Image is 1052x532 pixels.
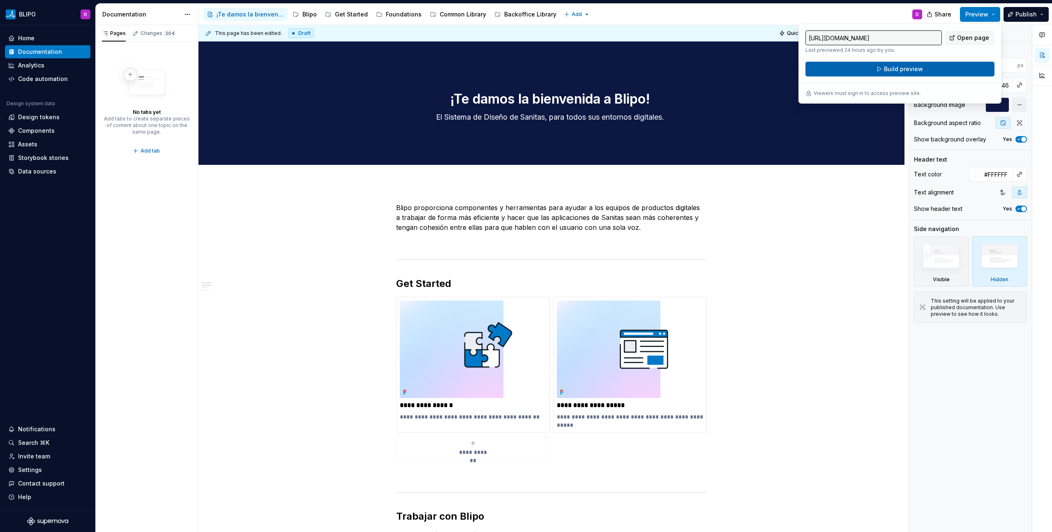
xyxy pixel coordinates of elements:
a: Invite team [5,450,90,463]
div: ¡Te damos la bienvenida a Blipo! [217,10,284,19]
a: Design tokens [5,111,90,124]
button: Add tab [130,145,164,157]
div: BLIPO [19,10,36,19]
div: Page tree [203,6,560,23]
h2: Trabajar con Blipo [396,510,707,523]
div: Documentation [18,48,62,56]
a: Get Started [322,8,371,21]
p: px [1017,62,1024,69]
img: 45309493-d480-4fb3-9f86-8e3098b627c9.png [6,9,16,19]
div: Search ⌘K [18,439,49,447]
div: Hidden [991,276,1008,283]
div: Hidden [972,236,1027,287]
a: Blipo [289,8,320,21]
div: Documentation [102,10,180,19]
div: No tabs yet [133,109,161,116]
div: Background aspect ratio [914,119,981,127]
a: Foundations [373,8,425,21]
p: Viewers must sign in to access preview site. [814,90,921,97]
button: Help [5,490,90,504]
button: Build preview [805,62,994,76]
div: Help [18,493,31,501]
button: Publish [1004,7,1049,22]
button: BLIPOD [2,5,94,23]
div: Contact support [18,479,65,488]
div: Get Started [335,10,368,19]
div: Design system data [7,100,55,107]
textarea: El Sistema de Diseño de Sanitas, para todos sus entornos digitales. [394,111,705,124]
span: 204 [164,30,176,37]
button: Contact support [5,477,90,490]
div: Components [18,127,55,135]
div: Notifications [18,425,55,433]
span: Add tab [141,148,160,154]
button: Quick preview [777,28,826,39]
img: 397e2b68-72b9-4847-9b6c-b32d28b8a5ec.png [557,301,703,398]
div: Invite team [18,452,50,460]
a: Data sources [5,165,90,178]
a: ¡Te damos la bienvenida a Blipo! [203,8,288,21]
div: Pages [102,30,126,37]
div: Common Library [440,10,486,19]
div: Analytics [18,61,44,69]
a: Code automation [5,72,90,86]
span: This page has been edited. [215,30,282,37]
span: Share [934,10,951,19]
p: Blipo proporciona componentes y herramientas para ayudar a los equipos de productos digitales a t... [396,203,707,232]
input: Auto [981,167,1013,182]
a: Settings [5,463,90,476]
div: Text color [914,170,942,178]
a: Open page [945,30,994,45]
textarea: ¡Te damos la bienvenida a Blipo! [394,89,705,109]
div: Settings [18,466,42,474]
span: Build preview [884,65,923,73]
h2: Get Started [396,277,707,290]
div: Side navigation [914,225,959,233]
button: Add [561,9,592,20]
a: Documentation [5,45,90,58]
div: Header text [914,155,947,164]
input: Auto [986,58,1017,73]
div: Storybook stories [18,154,69,162]
a: Common Library [427,8,489,21]
span: Open page [957,34,989,42]
div: Data sources [18,167,56,176]
div: Blipo [302,10,317,19]
span: Add [572,11,582,18]
div: Home [18,34,35,42]
button: Notifications [5,423,90,436]
span: Publish [1015,10,1037,19]
img: 32b54bae-1ab0-4fb7-bc62-c3239faf8065.png [400,301,546,398]
div: Add tabs to create separate pieces of content about one topic on the same page. [104,116,190,135]
span: Quick preview [787,30,822,37]
div: Visible [914,236,969,287]
div: Code automation [18,75,68,83]
div: Visible [933,276,950,283]
div: Changes [141,30,176,37]
div: Foundations [386,10,422,19]
span: Preview [965,10,988,19]
label: Yes [1003,136,1012,143]
a: Storybook stories [5,151,90,164]
a: Backoffice Library [491,8,560,21]
button: Preview [960,7,1000,22]
svg: Supernova Logo [27,517,68,525]
div: Backoffice Library [504,10,556,19]
a: Home [5,32,90,45]
p: Last previewed 24 hours ago by you. [805,47,942,53]
label: Yes [1003,206,1012,212]
div: D [916,11,919,18]
div: Show background overlay [914,135,986,143]
div: Design tokens [18,113,60,121]
a: Analytics [5,59,90,72]
button: Search ⌘K [5,436,90,449]
a: Assets [5,138,90,151]
a: Components [5,124,90,137]
div: Text alignment [914,188,954,197]
div: Assets [18,140,37,148]
div: This setting will be applied to your published documentation. Use preview to see how it looks. [931,298,1022,317]
div: Show header text [914,205,962,213]
span: Draft [298,30,311,37]
div: D [84,11,87,18]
